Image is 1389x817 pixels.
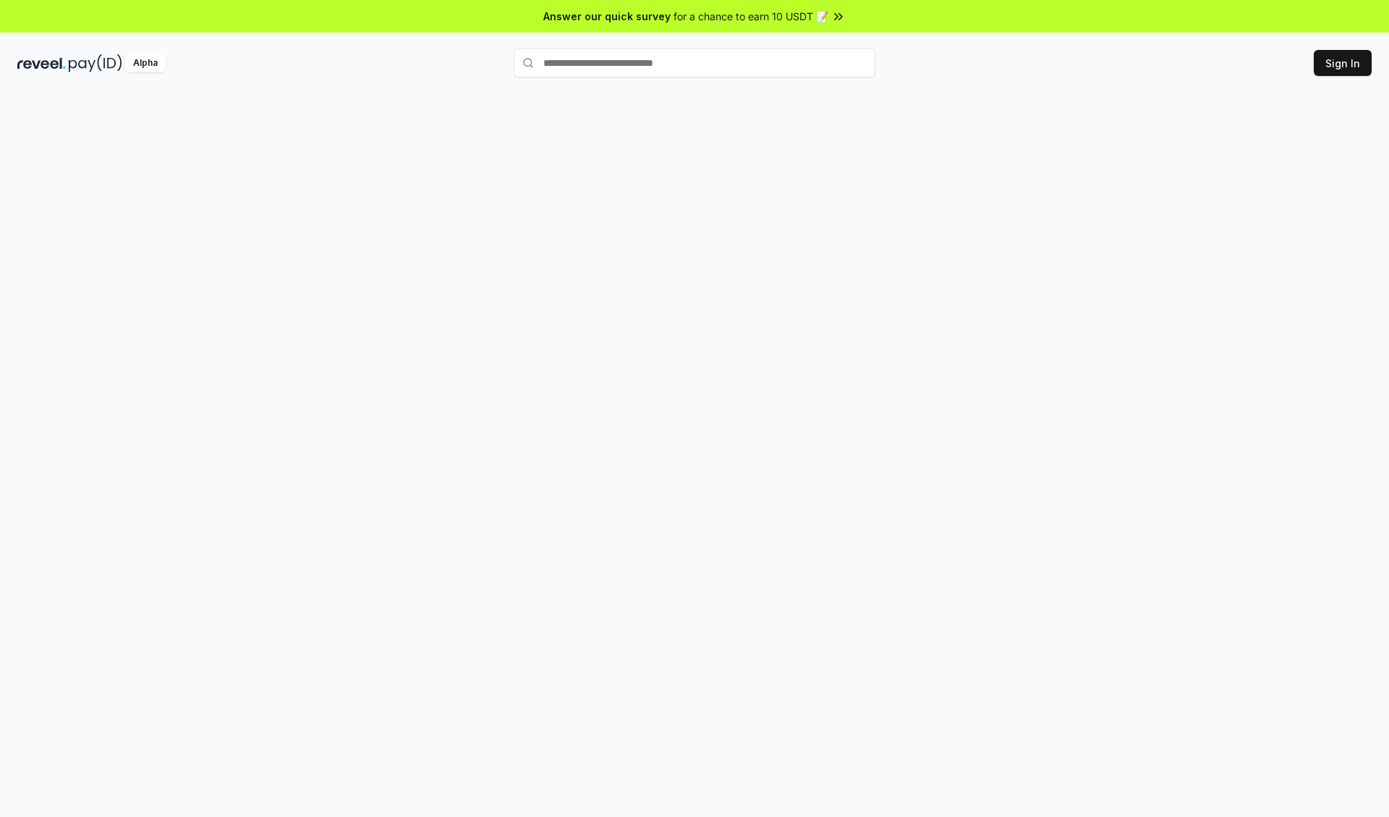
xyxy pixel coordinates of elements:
img: reveel_dark [17,54,66,72]
span: Answer our quick survey [543,9,671,24]
img: pay_id [69,54,122,72]
span: for a chance to earn 10 USDT 📝 [674,9,828,24]
button: Sign In [1314,50,1372,76]
div: Alpha [125,54,166,72]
